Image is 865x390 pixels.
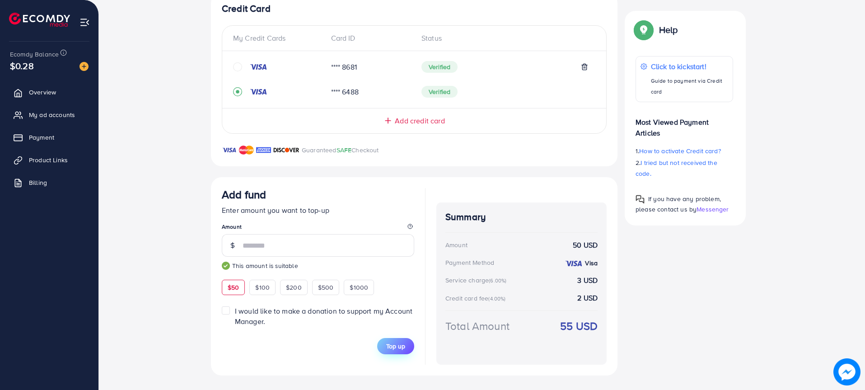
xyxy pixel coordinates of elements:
p: Guide to payment via Credit card [651,75,728,97]
strong: 55 USD [560,318,598,334]
span: I would like to make a donation to support my Account Manager. [235,306,412,326]
span: $500 [318,283,334,292]
strong: Visa [585,258,598,268]
small: (6.00%) [489,277,506,284]
img: Popup guide [636,22,652,38]
span: Verified [421,61,458,73]
span: $1000 [350,283,368,292]
p: Most Viewed Payment Articles [636,109,733,138]
small: This amount is suitable [222,261,414,270]
span: Ecomdy Balance [10,50,59,59]
img: credit [249,88,267,95]
img: guide [222,262,230,270]
span: $100 [255,283,270,292]
strong: 2 USD [577,293,598,303]
span: Overview [29,88,56,97]
div: Credit card fee [445,294,509,303]
h4: Summary [445,211,598,223]
div: Total Amount [445,318,510,334]
span: $0.28 [10,59,34,72]
div: Service charge [445,276,509,285]
span: Product Links [29,155,68,164]
a: My ad accounts [7,106,92,124]
span: $200 [286,283,302,292]
p: Guaranteed Checkout [302,145,379,155]
p: 1. [636,146,733,156]
span: My ad accounts [29,110,75,119]
p: Click to kickstart! [651,61,728,72]
a: Overview [7,83,92,101]
div: My Credit Cards [233,33,324,43]
span: SAFE [337,146,352,155]
img: menu [79,17,90,28]
p: Help [659,24,678,35]
a: Product Links [7,151,92,169]
img: credit [249,63,267,70]
div: Card ID [324,33,415,43]
img: brand [273,145,299,155]
svg: circle [233,62,242,71]
span: $50 [228,283,239,292]
div: Payment Method [445,258,494,267]
strong: 50 USD [573,240,598,250]
p: 2. [636,157,733,179]
span: How to activate Credit card? [639,146,720,155]
img: logo [9,13,70,27]
div: Status [414,33,595,43]
span: I tried but not received the code. [636,158,717,178]
h4: Credit Card [222,3,607,14]
strong: 3 USD [577,275,598,286]
h3: Add fund [222,188,266,201]
span: Payment [29,133,54,142]
span: Billing [29,178,47,187]
a: Payment [7,128,92,146]
img: image [833,358,860,385]
span: Top up [386,342,405,351]
button: Top up [377,338,414,354]
legend: Amount [222,223,414,234]
img: brand [222,145,237,155]
img: brand [239,145,254,155]
span: Add credit card [395,116,444,126]
p: Enter amount you want to top-up [222,205,414,216]
a: Billing [7,174,92,192]
img: brand [256,145,271,155]
svg: record circle [233,87,242,96]
img: Popup guide [636,195,645,204]
div: Amount [445,240,468,249]
span: If you have any problem, please contact us by [636,194,721,214]
img: image [79,62,89,71]
span: Verified [421,86,458,98]
span: Messenger [697,205,729,214]
small: (4.00%) [488,295,505,302]
img: credit [565,260,583,267]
